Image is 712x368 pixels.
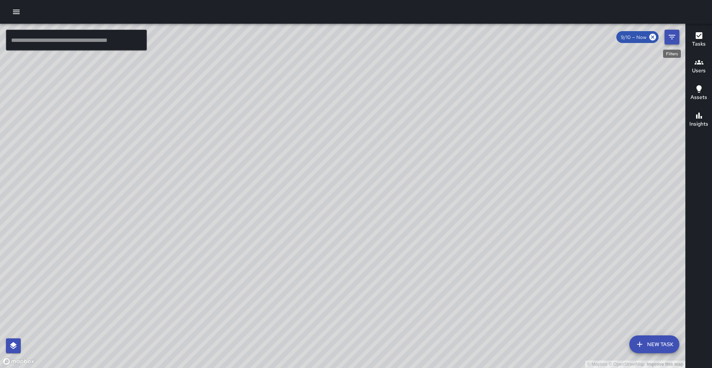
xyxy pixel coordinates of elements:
[686,27,712,53] button: Tasks
[689,120,708,128] h6: Insights
[686,80,712,107] button: Assets
[686,53,712,80] button: Users
[629,335,679,353] button: New Task
[690,93,707,102] h6: Assets
[665,30,679,44] button: Filters
[686,107,712,133] button: Insights
[663,50,681,58] div: Filters
[692,67,706,75] h6: Users
[616,34,651,40] span: 9/10 — Now
[616,31,659,43] div: 9/10 — Now
[692,40,706,48] h6: Tasks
